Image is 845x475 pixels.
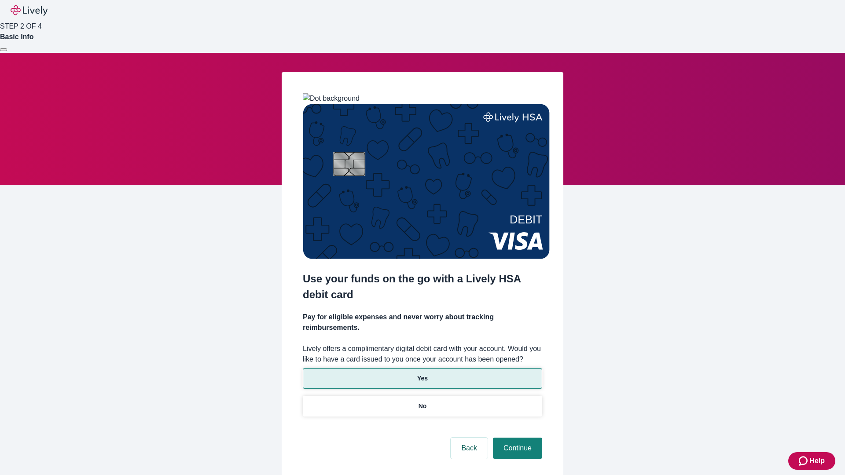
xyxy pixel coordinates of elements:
[493,438,542,459] button: Continue
[303,368,542,389] button: Yes
[419,402,427,411] p: No
[11,5,48,16] img: Lively
[303,104,550,259] img: Debit card
[303,271,542,303] h2: Use your funds on the go with a Lively HSA debit card
[417,374,428,383] p: Yes
[451,438,488,459] button: Back
[303,93,360,104] img: Dot background
[799,456,809,466] svg: Zendesk support icon
[303,312,542,333] h4: Pay for eligible expenses and never worry about tracking reimbursements.
[303,396,542,417] button: No
[788,452,835,470] button: Zendesk support iconHelp
[303,343,542,365] label: Lively offers a complimentary digital debit card with your account. Would you like to have a card...
[809,456,825,466] span: Help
